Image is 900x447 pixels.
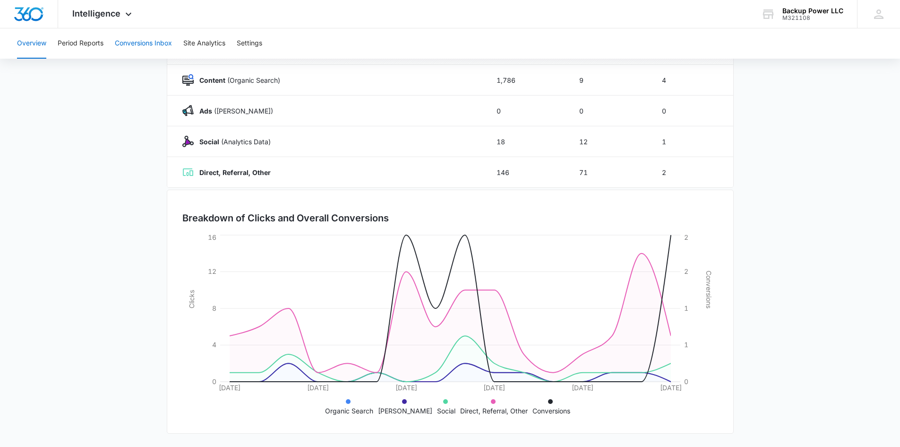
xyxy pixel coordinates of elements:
[72,9,120,18] span: Intelligence
[208,233,216,241] tspan: 16
[437,406,455,416] p: Social
[782,15,843,21] div: account id
[199,138,219,146] strong: Social
[182,105,194,116] img: Ads
[705,271,713,308] tspan: Conversions
[485,65,568,96] td: 1,786
[572,384,593,392] tspan: [DATE]
[782,7,843,15] div: account name
[651,96,733,126] td: 0
[568,65,651,96] td: 9
[684,377,688,386] tspan: 0
[199,168,271,176] strong: Direct, Referral, Other
[485,96,568,126] td: 0
[568,126,651,157] td: 12
[182,74,194,86] img: Content
[17,28,46,59] button: Overview
[194,137,271,147] p: (Analytics Data)
[568,157,651,188] td: 71
[307,384,328,392] tspan: [DATE]
[183,28,225,59] button: Site Analytics
[483,384,505,392] tspan: [DATE]
[219,384,240,392] tspan: [DATE]
[58,28,103,59] button: Period Reports
[182,211,389,225] h3: Breakdown of Clicks and Overall Conversions
[684,267,688,275] tspan: 2
[237,28,262,59] button: Settings
[194,75,280,85] p: (Organic Search)
[660,384,682,392] tspan: [DATE]
[532,406,570,416] p: Conversions
[187,290,195,308] tspan: Clicks
[115,28,172,59] button: Conversions Inbox
[684,304,688,312] tspan: 1
[651,126,733,157] td: 1
[208,267,216,275] tspan: 12
[485,157,568,188] td: 146
[199,76,225,84] strong: Content
[460,406,528,416] p: Direct, Referral, Other
[325,406,373,416] p: Organic Search
[485,126,568,157] td: 18
[199,107,212,115] strong: Ads
[651,157,733,188] td: 2
[212,304,216,312] tspan: 8
[684,233,688,241] tspan: 2
[182,136,194,147] img: Social
[684,341,688,349] tspan: 1
[568,96,651,126] td: 0
[651,65,733,96] td: 4
[212,377,216,386] tspan: 0
[395,384,417,392] tspan: [DATE]
[194,106,273,116] p: ([PERSON_NAME])
[212,341,216,349] tspan: 4
[378,406,432,416] p: [PERSON_NAME]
